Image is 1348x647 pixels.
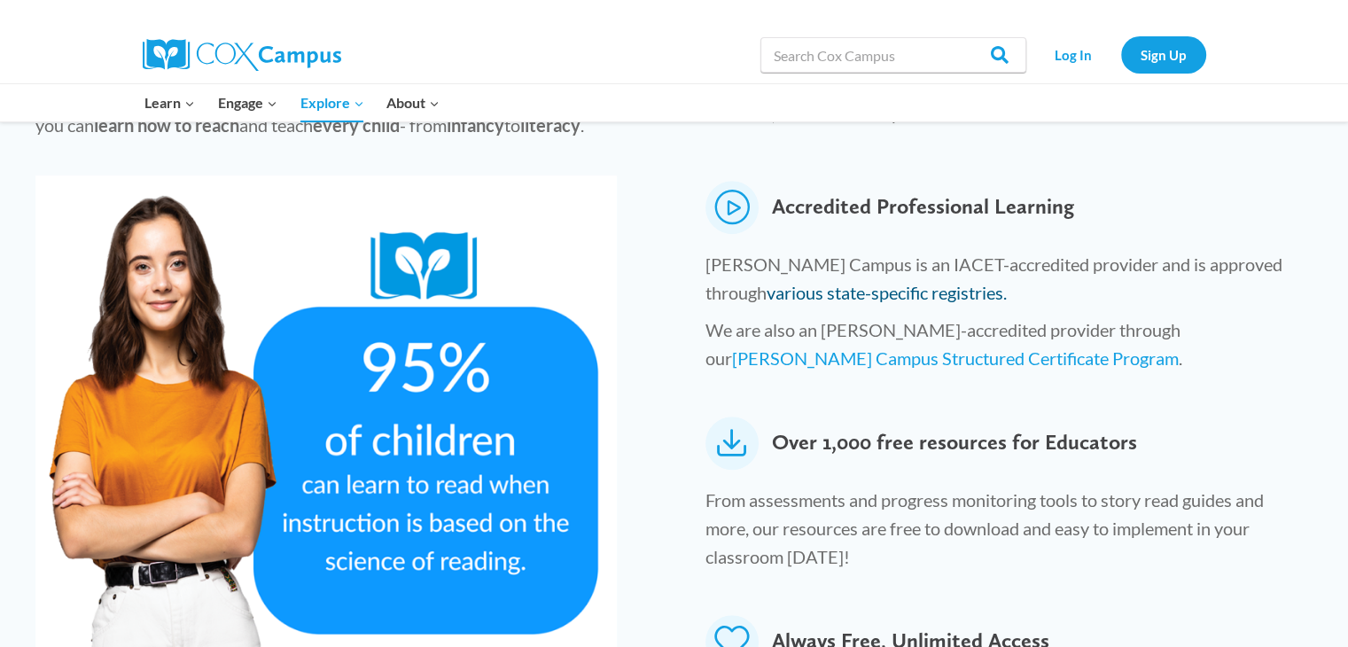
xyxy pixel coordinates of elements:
[375,84,451,121] button: Child menu of About
[705,486,1299,580] p: From assessments and progress monitoring tools to story read guides and more, our resources are f...
[520,114,580,136] strong: literacy
[134,84,451,121] nav: Primary Navigation
[732,347,1179,369] a: [PERSON_NAME] Campus Structured Certificate Program
[143,39,341,71] img: Cox Campus
[705,250,1299,316] p: [PERSON_NAME] Campus is an IACET-accredited provider and is approved through
[772,417,1137,470] span: Over 1,000 free resources for Educators
[134,84,207,121] button: Child menu of Learn
[289,84,376,121] button: Child menu of Explore
[447,114,504,136] strong: infancy
[94,114,239,136] strong: learn how to reach
[760,37,1026,73] input: Search Cox Campus
[772,181,1074,234] span: Accredited Professional Learning
[767,282,1007,303] a: various state-specific registries.
[313,114,400,136] strong: every child
[1035,36,1206,73] nav: Secondary Navigation
[206,84,289,121] button: Child menu of Engage
[1121,36,1206,73] a: Sign Up
[705,316,1299,381] p: We are also an [PERSON_NAME]-accredited provider through our .
[1035,36,1112,73] a: Log In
